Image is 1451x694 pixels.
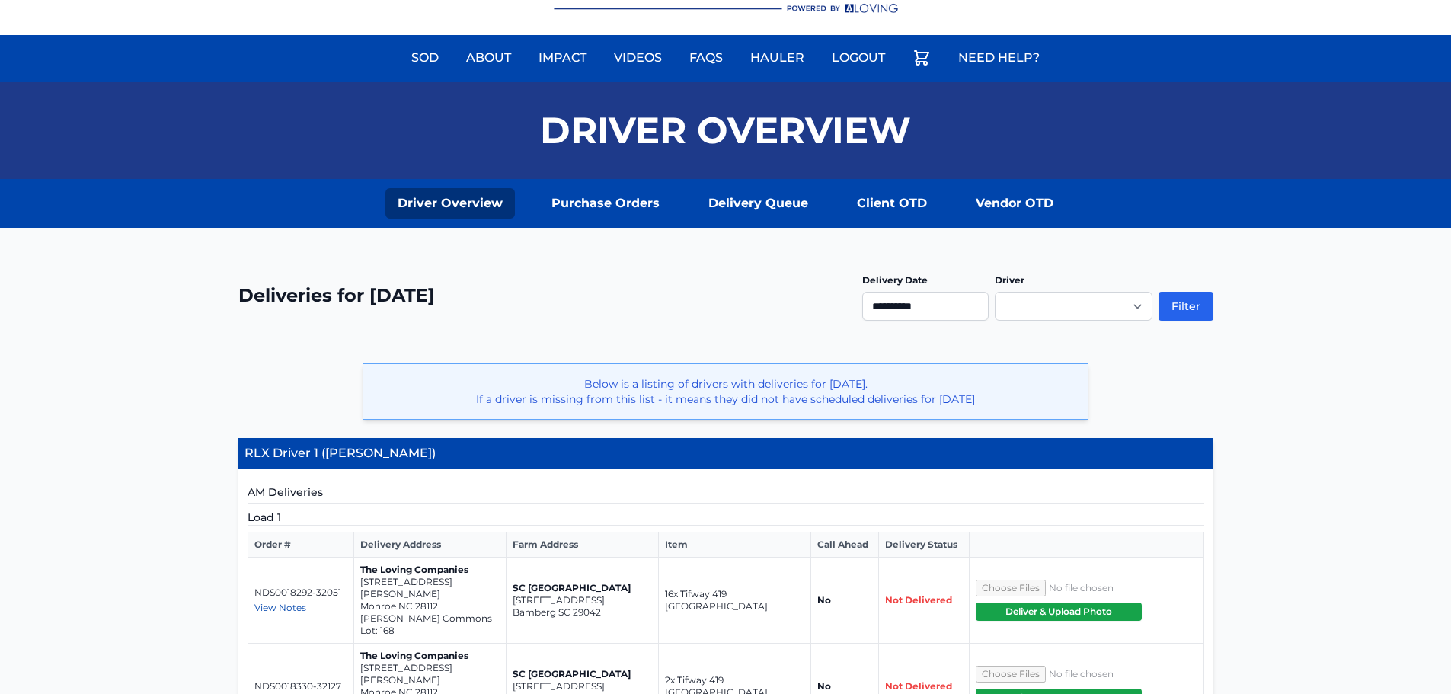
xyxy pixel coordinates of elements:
h2: Deliveries for [DATE] [238,283,435,308]
p: SC [GEOGRAPHIC_DATA] [513,668,652,680]
strong: No [817,594,831,606]
a: Purchase Orders [539,188,672,219]
th: Farm Address [506,532,658,558]
a: Impact [529,40,596,76]
td: 16x Tifway 419 [GEOGRAPHIC_DATA] [658,558,810,644]
p: The Loving Companies [360,564,500,576]
th: Call Ahead [810,532,878,558]
h1: Driver Overview [540,112,911,149]
p: [STREET_ADDRESS] [513,594,652,606]
button: Deliver & Upload Photo [976,603,1142,621]
a: Hauler [741,40,813,76]
th: Delivery Address [353,532,506,558]
th: Order # [248,532,353,558]
p: [STREET_ADDRESS][PERSON_NAME] [360,576,500,600]
label: Delivery Date [862,274,928,286]
a: Client OTD [845,188,939,219]
a: Vendor OTD [964,188,1066,219]
span: Not Delivered [885,594,952,606]
a: Logout [823,40,894,76]
a: Videos [605,40,671,76]
p: Monroe NC 28112 [360,600,500,612]
p: [PERSON_NAME] Commons Lot: 168 [360,612,500,637]
a: Delivery Queue [696,188,820,219]
button: Filter [1159,292,1213,321]
p: Below is a listing of drivers with deliveries for [DATE]. If a driver is missing from this list -... [376,376,1075,407]
strong: No [817,680,831,692]
h5: Load 1 [248,510,1204,526]
h4: RLX Driver 1 ([PERSON_NAME]) [238,438,1213,469]
h5: AM Deliveries [248,485,1204,504]
span: Not Delivered [885,680,952,692]
th: Delivery Status [879,532,970,558]
p: The Loving Companies [360,650,500,662]
span: View Notes [254,602,306,613]
a: Driver Overview [385,188,515,219]
p: [STREET_ADDRESS][PERSON_NAME] [360,662,500,686]
p: SC [GEOGRAPHIC_DATA] [513,582,652,594]
th: Item [658,532,810,558]
p: Bamberg SC 29042 [513,606,652,619]
a: FAQs [680,40,732,76]
p: [STREET_ADDRESS] [513,680,652,692]
a: About [457,40,520,76]
a: Need Help? [949,40,1049,76]
label: Driver [995,274,1024,286]
a: Sod [402,40,448,76]
p: NDS0018292-32051 [254,587,347,599]
p: NDS0018330-32127 [254,680,347,692]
